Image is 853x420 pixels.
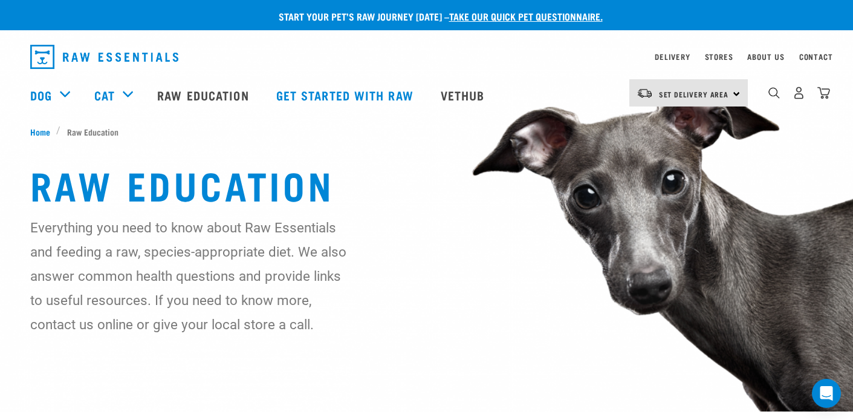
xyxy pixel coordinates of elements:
a: Delivery [655,54,690,59]
a: About Us [747,54,784,59]
nav: breadcrumbs [30,125,823,138]
div: Open Intercom Messenger [812,379,841,408]
span: Set Delivery Area [659,92,729,96]
h1: Raw Education [30,162,823,206]
img: home-icon-1@2x.png [768,87,780,99]
a: Vethub [429,71,500,119]
a: Get started with Raw [264,71,429,119]
a: Raw Education [145,71,264,119]
a: Dog [30,86,52,104]
a: Contact [799,54,833,59]
img: user.png [793,87,805,99]
img: home-icon@2x.png [817,87,830,99]
nav: dropdown navigation [21,40,833,74]
a: Home [30,125,57,138]
img: Raw Essentials Logo [30,45,178,69]
a: Stores [705,54,733,59]
a: take our quick pet questionnaire. [449,13,603,19]
span: Home [30,125,50,138]
p: Everything you need to know about Raw Essentials and feeding a raw, species-appropriate diet. We ... [30,215,348,336]
img: van-moving.png [637,88,653,99]
a: Cat [94,86,115,104]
